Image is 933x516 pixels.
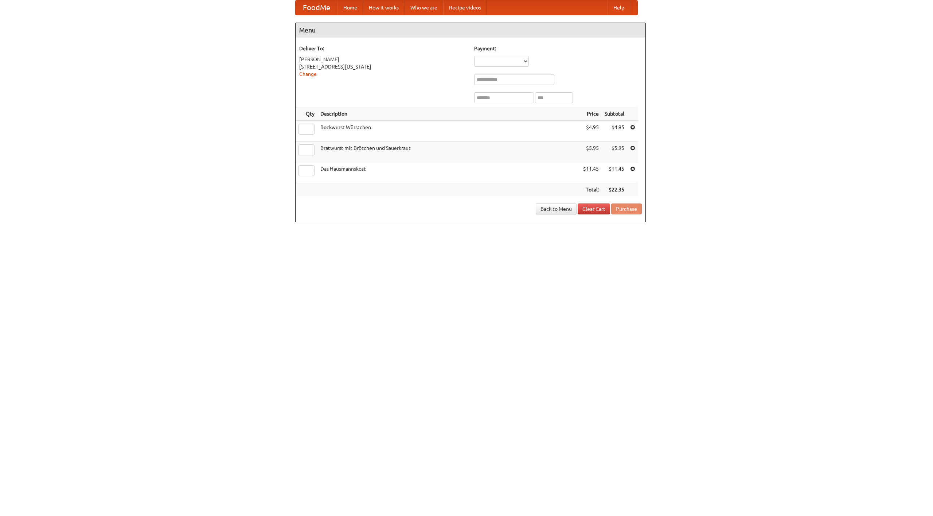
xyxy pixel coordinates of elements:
[580,121,602,141] td: $4.95
[578,203,610,214] a: Clear Cart
[580,107,602,121] th: Price
[474,45,642,52] h5: Payment:
[317,141,580,162] td: Bratwurst mit Brötchen und Sauerkraut
[317,121,580,141] td: Bockwurst Würstchen
[317,162,580,183] td: Das Hausmannskost
[580,183,602,197] th: Total:
[405,0,443,15] a: Who we are
[602,183,627,197] th: $22.35
[296,107,317,121] th: Qty
[580,162,602,183] td: $11.45
[299,63,467,70] div: [STREET_ADDRESS][US_STATE]
[296,23,645,38] h4: Menu
[296,0,337,15] a: FoodMe
[602,162,627,183] td: $11.45
[443,0,487,15] a: Recipe videos
[602,141,627,162] td: $5.95
[317,107,580,121] th: Description
[299,56,467,63] div: [PERSON_NAME]
[608,0,630,15] a: Help
[337,0,363,15] a: Home
[611,203,642,214] button: Purchase
[299,45,467,52] h5: Deliver To:
[363,0,405,15] a: How it works
[299,71,317,77] a: Change
[602,107,627,121] th: Subtotal
[580,141,602,162] td: $5.95
[602,121,627,141] td: $4.95
[536,203,577,214] a: Back to Menu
